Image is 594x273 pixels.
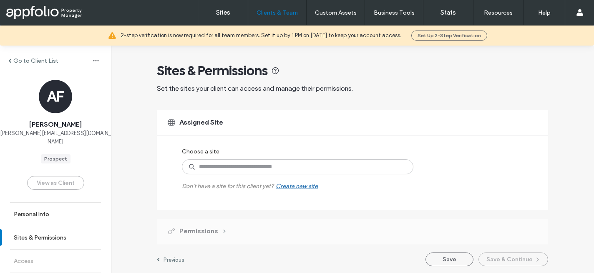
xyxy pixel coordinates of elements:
[157,84,353,92] span: Set the sites your client can access and manage their permissions.
[216,9,230,16] label: Sites
[374,9,415,16] label: Business Tools
[182,174,318,190] label: Don't have a site for this client yet?
[315,9,357,16] label: Custom Assets
[14,258,33,265] label: Access
[179,118,223,127] span: Assigned Site
[179,227,218,236] span: Permissions
[13,57,58,64] label: Go to Client List
[411,31,487,41] button: Set Up 2-Step Verification
[257,9,298,16] label: Clients & Team
[182,144,219,159] label: Choose a site
[44,155,67,163] div: Prospect
[164,257,184,263] label: Previous
[29,120,82,129] span: [PERSON_NAME]
[440,9,456,16] label: Stats
[19,6,36,13] span: Help
[157,256,184,263] a: Previous
[425,253,473,266] button: Save
[538,9,551,16] label: Help
[276,183,318,190] div: Create new site
[484,9,513,16] label: Resources
[157,62,268,79] span: Sites & Permissions
[14,211,49,218] label: Personal Info
[14,234,66,241] label: Sites & Permissions
[39,80,72,113] div: AF
[121,31,401,40] span: 2-step verification is now required for all team members. Set it up by 1 PM on [DATE] to keep you...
